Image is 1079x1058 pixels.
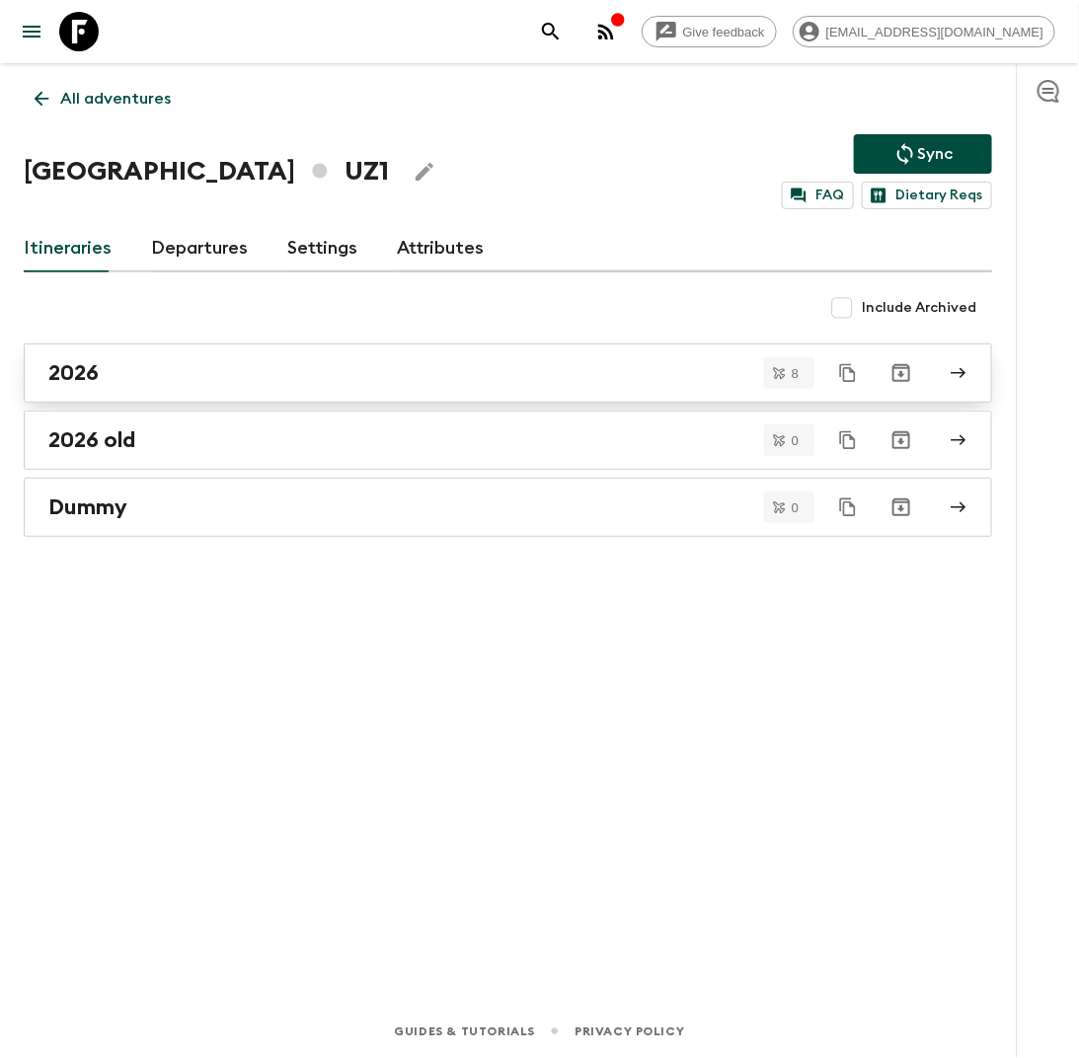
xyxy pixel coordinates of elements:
span: Give feedback [672,25,776,39]
a: Give feedback [642,16,777,47]
button: Duplicate [830,422,866,458]
a: Attributes [397,225,484,272]
button: Sync adventure departures to the booking engine [854,134,992,174]
a: Privacy Policy [575,1020,684,1042]
a: FAQ [782,182,854,209]
span: [EMAIL_ADDRESS][DOMAIN_NAME] [815,25,1054,39]
h2: Dummy [48,494,127,520]
span: 0 [780,434,810,447]
button: Duplicate [830,490,866,525]
a: 2026 [24,343,992,403]
p: All adventures [60,87,171,111]
h1: [GEOGRAPHIC_DATA] UZ1 [24,152,389,191]
span: 0 [780,501,810,514]
span: Include Archived [862,298,976,318]
p: Sync [917,142,953,166]
a: All adventures [24,79,182,118]
h2: 2026 [48,360,99,386]
button: Archive [882,420,921,460]
button: search adventures [531,12,571,51]
button: Duplicate [830,355,866,391]
button: menu [12,12,51,51]
button: Edit Adventure Title [405,152,444,191]
span: 8 [780,367,810,380]
button: Archive [882,353,921,393]
a: Dietary Reqs [862,182,992,209]
button: Archive [882,488,921,527]
a: 2026 old [24,411,992,470]
h2: 2026 old [48,427,135,453]
a: Itineraries [24,225,112,272]
a: Guides & Tutorials [394,1020,535,1042]
a: Departures [151,225,248,272]
a: Dummy [24,478,992,537]
div: [EMAIL_ADDRESS][DOMAIN_NAME] [793,16,1055,47]
a: Settings [287,225,357,272]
